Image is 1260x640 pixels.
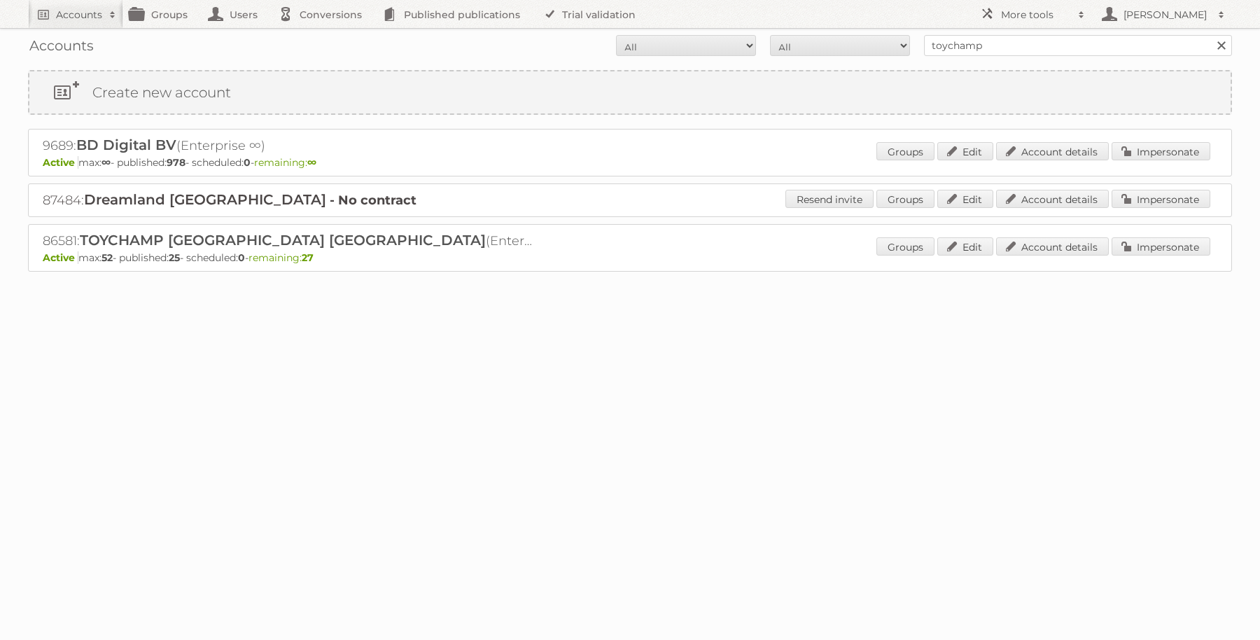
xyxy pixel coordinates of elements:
[43,232,533,250] h2: 86581: (Enterprise 52)
[167,156,185,169] strong: 978
[244,156,251,169] strong: 0
[56,8,102,22] h2: Accounts
[169,251,180,264] strong: 25
[937,142,993,160] a: Edit
[76,137,176,153] span: BD Digital BV
[43,251,78,264] span: Active
[1112,237,1210,256] a: Impersonate
[996,142,1109,160] a: Account details
[996,190,1109,208] a: Account details
[937,237,993,256] a: Edit
[876,237,934,256] a: Groups
[101,251,113,264] strong: 52
[785,190,874,208] a: Resend invite
[29,71,1231,113] a: Create new account
[302,251,314,264] strong: 27
[43,156,78,169] span: Active
[876,142,934,160] a: Groups
[101,156,111,169] strong: ∞
[1001,8,1071,22] h2: More tools
[876,190,934,208] a: Groups
[43,137,533,155] h2: 9689: (Enterprise ∞)
[1112,142,1210,160] a: Impersonate
[996,237,1109,256] a: Account details
[330,193,416,208] strong: - No contract
[254,156,316,169] span: remaining:
[84,191,326,208] span: Dreamland [GEOGRAPHIC_DATA]
[43,251,1217,264] p: max: - published: - scheduled: -
[937,190,993,208] a: Edit
[43,156,1217,169] p: max: - published: - scheduled: -
[1112,190,1210,208] a: Impersonate
[43,193,416,208] a: 87484:Dreamland [GEOGRAPHIC_DATA] - No contract
[1120,8,1211,22] h2: [PERSON_NAME]
[307,156,316,169] strong: ∞
[248,251,314,264] span: remaining:
[238,251,245,264] strong: 0
[80,232,486,249] span: TOYCHAMP [GEOGRAPHIC_DATA] [GEOGRAPHIC_DATA]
